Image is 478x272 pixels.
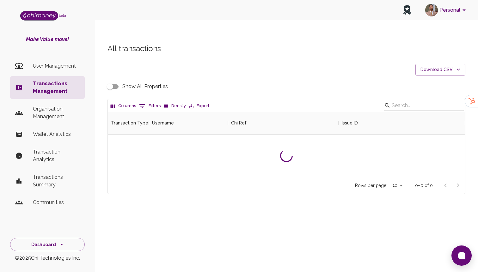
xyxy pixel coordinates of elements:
div: Username [152,112,174,134]
div: Search [384,100,464,112]
p: Transactions Management [33,80,80,95]
button: Open chat window [451,245,472,266]
span: Show All Properties [122,83,168,90]
input: Search… [392,100,454,111]
img: Logo [20,11,58,21]
div: Chi Ref [231,112,247,134]
p: User Management [33,62,80,70]
button: account of current user [423,2,470,18]
button: Download CSV [415,64,465,76]
div: Issue ID [342,112,358,134]
button: Export [187,101,211,111]
button: Dashboard [10,238,85,251]
button: Density [162,101,187,111]
div: Transaction Type [111,112,148,134]
button: Select columns [109,101,138,111]
div: Chi Ref [228,112,339,134]
h5: All transactions [107,44,465,54]
p: Transaction Analytics [33,148,80,163]
div: Transaction Type [108,112,149,134]
p: Communities [33,199,80,206]
div: Issue ID [339,112,465,134]
button: Show filters [138,101,162,111]
div: Username [149,112,228,134]
div: 10 [390,181,405,190]
span: beta [59,14,66,17]
p: 0–0 of 0 [415,182,433,189]
p: Transactions Summary [33,173,80,189]
img: avatar [425,4,438,16]
p: Rows per page: [355,182,387,189]
p: Wallet Analytics [33,130,80,138]
p: Organisation Management [33,105,80,120]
